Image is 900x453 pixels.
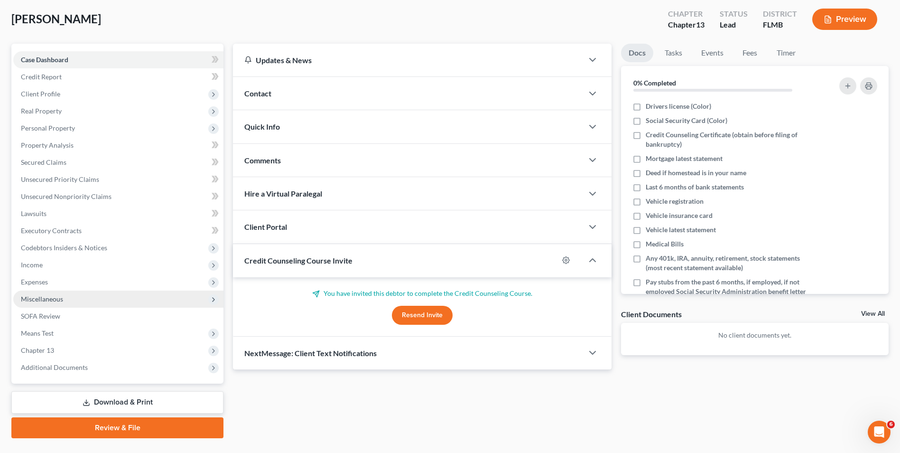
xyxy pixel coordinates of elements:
span: 13 [696,20,705,29]
span: Deed if homestead is in your name [646,168,746,178]
span: Unsecured Nonpriority Claims [21,192,111,200]
p: You have invited this debtor to complete the Credit Counseling Course. [244,289,600,298]
span: Client Portal [244,222,287,231]
span: SOFA Review [21,312,60,320]
span: Chapter 13 [21,346,54,354]
a: Events [694,44,731,62]
span: Vehicle registration [646,197,704,206]
span: 6 [887,421,895,428]
span: Quick Info [244,122,280,131]
div: Lead [720,19,748,30]
a: Download & Print [11,391,223,414]
span: Contact [244,89,271,98]
button: Resend Invite [392,306,453,325]
a: Unsecured Nonpriority Claims [13,188,223,205]
span: Client Profile [21,90,60,98]
span: Social Security Card (Color) [646,116,727,125]
span: Personal Property [21,124,75,132]
span: NextMessage: Client Text Notifications [244,349,377,358]
p: No client documents yet. [629,330,881,340]
span: Additional Documents [21,363,88,371]
span: Comments [244,156,281,165]
span: Drivers license (Color) [646,102,711,111]
a: Property Analysis [13,137,223,154]
a: Review & File [11,417,223,438]
iframe: Intercom live chat [868,421,891,444]
a: SOFA Review [13,308,223,325]
span: Lawsuits [21,209,46,217]
a: Timer [769,44,803,62]
a: Executory Contracts [13,222,223,239]
span: Credit Counseling Course Invite [244,256,353,265]
span: Credit Report [21,73,62,81]
span: Secured Claims [21,158,66,166]
span: Income [21,261,43,269]
div: Client Documents [621,309,682,319]
a: Fees [735,44,765,62]
span: Means Test [21,329,54,337]
span: Property Analysis [21,141,74,149]
span: Mortgage latest statement [646,154,723,163]
div: Status [720,9,748,19]
button: Preview [812,9,877,30]
span: Vehicle latest statement [646,225,716,235]
span: Medical Bills [646,239,684,249]
span: Hire a Virtual Paralegal [244,189,322,198]
a: Tasks [657,44,690,62]
span: Unsecured Priority Claims [21,175,99,183]
span: Codebtors Insiders & Notices [21,244,107,252]
strong: 0% Completed [633,79,676,87]
div: District [763,9,797,19]
a: Docs [621,44,653,62]
div: Chapter [668,9,705,19]
span: Expenses [21,278,48,286]
span: Vehicle insurance card [646,211,713,220]
a: Case Dashboard [13,51,223,68]
span: Pay stubs from the past 6 months, if employed, if not employed Social Security Administration ben... [646,277,814,306]
span: Miscellaneous [21,295,63,303]
a: Secured Claims [13,154,223,171]
a: Lawsuits [13,205,223,222]
span: Last 6 months of bank statements [646,182,744,192]
div: Chapter [668,19,705,30]
span: Credit Counseling Certificate (obtain before filing of bankruptcy) [646,130,814,149]
span: Executory Contracts [21,226,82,235]
a: Credit Report [13,68,223,85]
span: Real Property [21,107,62,115]
span: Any 401k, IRA, annuity, retirement, stock statements (most recent statement available) [646,254,814,273]
a: Unsecured Priority Claims [13,171,223,188]
span: Case Dashboard [21,56,68,64]
span: [PERSON_NAME] [11,12,101,26]
div: FLMB [763,19,797,30]
div: Updates & News [244,55,572,65]
a: View All [861,311,885,317]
